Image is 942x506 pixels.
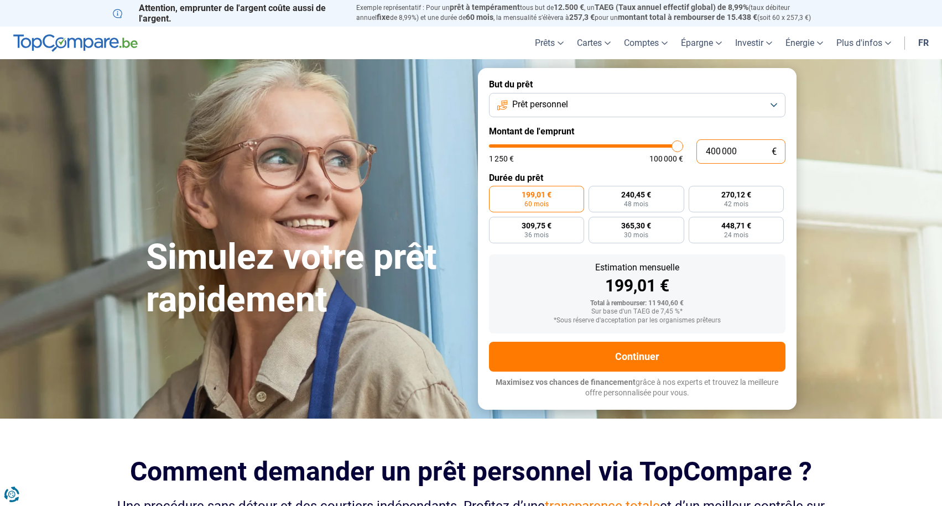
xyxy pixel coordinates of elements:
span: 270,12 € [721,191,751,199]
label: Durée du prêt [489,173,785,183]
a: Comptes [617,27,674,59]
a: Cartes [570,27,617,59]
span: 365,30 € [621,222,651,229]
div: 199,01 € [498,278,777,294]
span: 24 mois [724,232,748,238]
a: Épargne [674,27,728,59]
span: 12.500 € [554,3,584,12]
p: Attention, emprunter de l'argent coûte aussi de l'argent. [113,3,343,24]
h1: Simulez votre prêt rapidement [146,236,465,321]
span: Prêt personnel [512,98,568,111]
p: Exemple représentatif : Pour un tous but de , un (taux débiteur annuel de 8,99%) et une durée de ... [356,3,830,23]
div: Total à rembourser: 11 940,60 € [498,300,777,307]
a: Plus d'infos [830,27,898,59]
span: prêt à tempérament [450,3,520,12]
p: grâce à nos experts et trouvez la meilleure offre personnalisée pour vous. [489,377,785,399]
div: Sur base d'un TAEG de 7,45 %* [498,308,777,316]
a: fr [912,27,935,59]
span: 100 000 € [649,155,683,163]
label: But du prêt [489,79,785,90]
span: 42 mois [724,201,748,207]
span: 448,71 € [721,222,751,229]
span: 257,3 € [569,13,595,22]
span: TAEG (Taux annuel effectif global) de 8,99% [595,3,748,12]
span: 60 mois [524,201,549,207]
span: montant total à rembourser de 15.438 € [618,13,757,22]
span: 199,01 € [522,191,551,199]
span: 48 mois [624,201,648,207]
span: 240,45 € [621,191,651,199]
span: Maximisez vos chances de financement [496,378,636,387]
label: Montant de l'emprunt [489,126,785,137]
div: *Sous réserve d'acceptation par les organismes prêteurs [498,317,777,325]
a: Prêts [528,27,570,59]
span: fixe [377,13,390,22]
div: Estimation mensuelle [498,263,777,272]
span: 36 mois [524,232,549,238]
button: Prêt personnel [489,93,785,117]
span: € [772,147,777,157]
span: 309,75 € [522,222,551,229]
span: 30 mois [624,232,648,238]
a: Énergie [779,27,830,59]
button: Continuer [489,342,785,372]
a: Investir [728,27,779,59]
span: 1 250 € [489,155,514,163]
img: TopCompare [13,34,138,52]
span: 60 mois [466,13,493,22]
h2: Comment demander un prêt personnel via TopCompare ? [113,456,830,487]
